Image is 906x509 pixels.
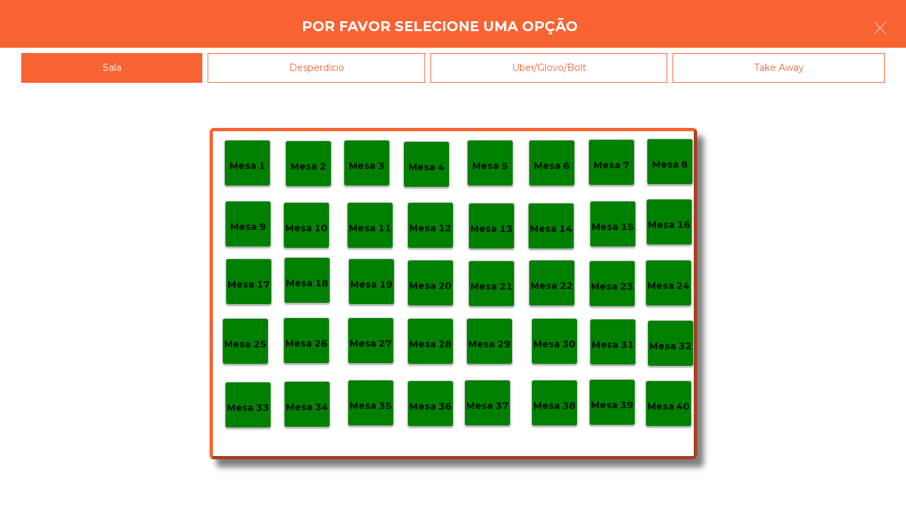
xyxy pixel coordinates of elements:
p: Mesa 31 [592,337,634,353]
p: Mesa 2 [291,159,326,174]
p: Mesa 1 [229,158,265,174]
p: Mesa 4 [409,160,444,175]
p: Mesa 16 [648,217,690,233]
p: Mesa 37 [466,398,509,414]
p: Mesa 14 [530,221,572,237]
p: Mesa 29 [468,337,511,352]
p: Mesa 34 [286,400,328,415]
p: Mesa 27 [350,336,392,351]
p: Mesa 9 [230,219,266,235]
p: Mesa 10 [285,221,328,236]
p: Mesa 22 [531,278,573,294]
div: Uber/Glovo/Bolt [430,53,667,83]
p: Mesa 28 [409,337,452,352]
p: Mesa 7 [594,158,629,173]
p: Mesa 24 [647,278,690,294]
p: Mesa 33 [227,400,269,416]
p: Mesa 18 [286,276,328,291]
p: Mesa 25 [224,337,267,352]
div: Take Away [673,53,885,83]
p: Mesa 20 [409,278,452,294]
p: Mesa 21 [470,279,513,294]
p: Mesa 23 [591,279,633,294]
div: Sala [21,53,202,83]
p: Mesa 5 [472,158,508,174]
div: Desperdicio [208,53,425,83]
p: Mesa 38 [533,398,576,414]
p: Mesa 3 [349,158,385,174]
p: Mesa 8 [652,157,688,172]
p: Mesa 12 [409,221,452,236]
p: Mesa 13 [470,221,513,237]
p: Mesa 30 [533,337,576,352]
p: Mesa 6 [534,158,570,174]
p: Mesa 35 [350,398,392,414]
p: Mesa 32 [649,339,692,354]
p: Mesa 17 [227,277,270,292]
p: Mesa 11 [349,221,391,236]
p: Mesa 26 [285,336,328,351]
p: Mesa 39 [591,398,633,413]
h4: Por favor selecione uma opção [302,17,578,36]
p: Mesa 19 [350,277,393,292]
p: Mesa 40 [647,399,690,414]
p: Mesa 15 [592,219,634,235]
p: Mesa 36 [409,399,452,414]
